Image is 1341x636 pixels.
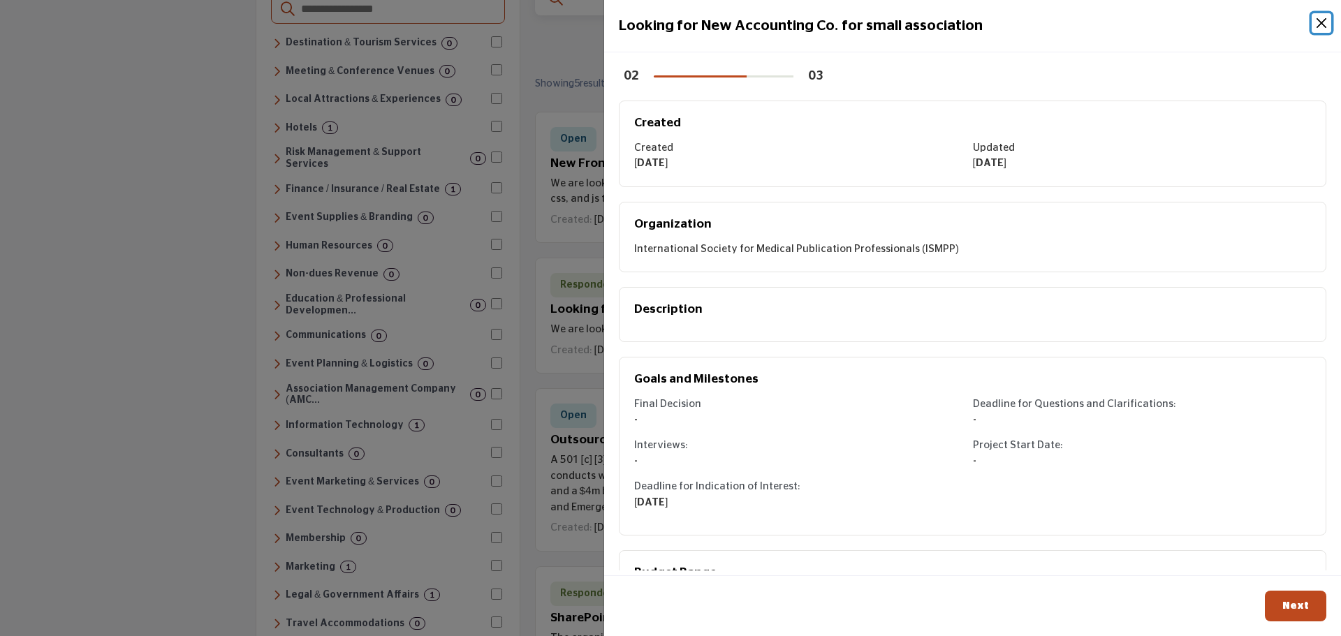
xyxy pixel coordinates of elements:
[634,242,1311,258] div: International Society for Medical Publication Professionals (ISMPP)
[634,479,973,495] div: Deadline for Indication of Interest:
[973,415,976,425] span: -
[973,438,1312,454] div: Project Start Date:
[634,217,1311,232] h5: Organization
[634,142,673,153] span: Created
[634,158,668,168] span: [DATE]
[973,142,1015,153] span: Updated
[634,116,1311,131] h5: Created
[1312,13,1331,33] button: Close
[624,67,639,86] div: 02
[1282,600,1309,611] span: Next
[634,565,1311,580] h5: Budget Range
[634,497,668,508] span: [DATE]
[634,302,1311,317] h5: Description
[973,397,1312,413] div: Deadline for Questions and Clarifications:
[634,456,638,466] span: -
[1265,591,1326,622] button: Next
[634,415,638,425] span: -
[973,158,1006,168] span: [DATE]
[634,438,973,454] div: Interviews:
[808,67,823,86] div: 03
[973,456,976,466] span: -
[619,15,983,37] h4: Looking for New Accounting Co. for small association
[634,372,1311,387] h5: Goals and Milestones
[634,397,973,413] div: Final Decision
